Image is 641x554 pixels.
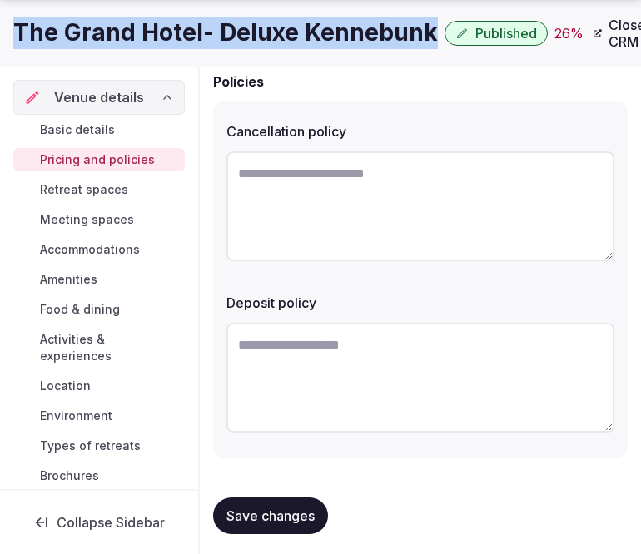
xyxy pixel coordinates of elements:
span: Save changes [226,507,315,524]
span: Brochures [40,467,99,484]
label: Cancellation policy [226,125,614,138]
span: Basic details [40,121,115,138]
div: 26 % [554,23,584,43]
a: Pricing and policies [13,148,185,171]
a: Amenities [13,268,185,291]
h1: The Grand Hotel- Deluxe Kennebunk [13,17,438,49]
span: Types of retreats [40,438,141,454]
button: Collapse Sidebar [13,504,185,541]
button: 26% [554,23,584,43]
span: Collapse Sidebar [57,514,165,531]
a: Accommodations [13,238,185,261]
a: Activities & experiences [13,328,185,368]
span: Environment [40,408,112,424]
span: Location [40,378,91,394]
span: Meeting spaces [40,211,134,228]
span: Retreat spaces [40,181,128,198]
span: Food & dining [40,301,120,318]
a: Location [13,374,185,398]
a: Basic details [13,118,185,141]
a: Retreat spaces [13,178,185,201]
span: Amenities [40,271,97,288]
button: Save changes [213,497,328,534]
a: Types of retreats [13,434,185,458]
button: Published [445,21,548,46]
h2: Policies [213,72,264,92]
span: Accommodations [40,241,140,258]
label: Deposit policy [226,296,614,309]
a: Brochures [13,464,185,487]
span: Pricing and policies [40,151,155,168]
a: Environment [13,404,185,428]
a: Meeting spaces [13,208,185,231]
span: Venue details [54,87,144,107]
span: Activities & experiences [40,331,178,364]
a: Food & dining [13,298,185,321]
span: Published [475,25,537,42]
